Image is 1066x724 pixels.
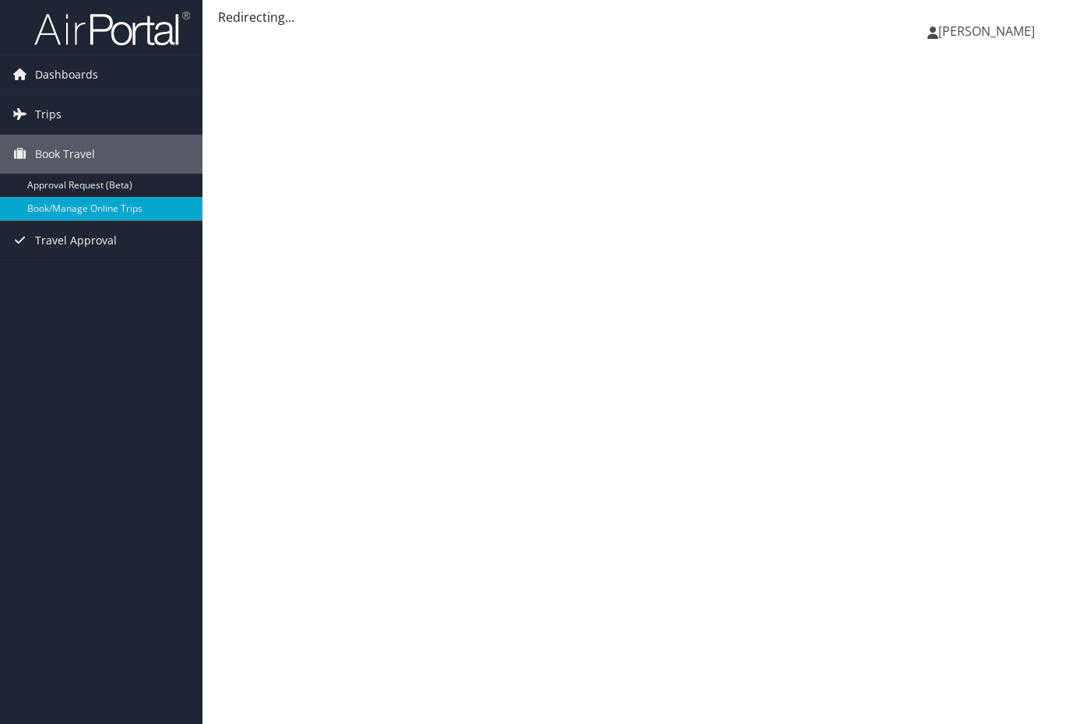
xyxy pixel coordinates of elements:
[34,10,190,47] img: airportal-logo.png
[938,23,1035,40] span: [PERSON_NAME]
[218,8,1050,26] div: Redirecting...
[35,55,98,94] span: Dashboards
[927,8,1050,54] a: [PERSON_NAME]
[35,135,95,174] span: Book Travel
[35,95,62,134] span: Trips
[35,221,117,260] span: Travel Approval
